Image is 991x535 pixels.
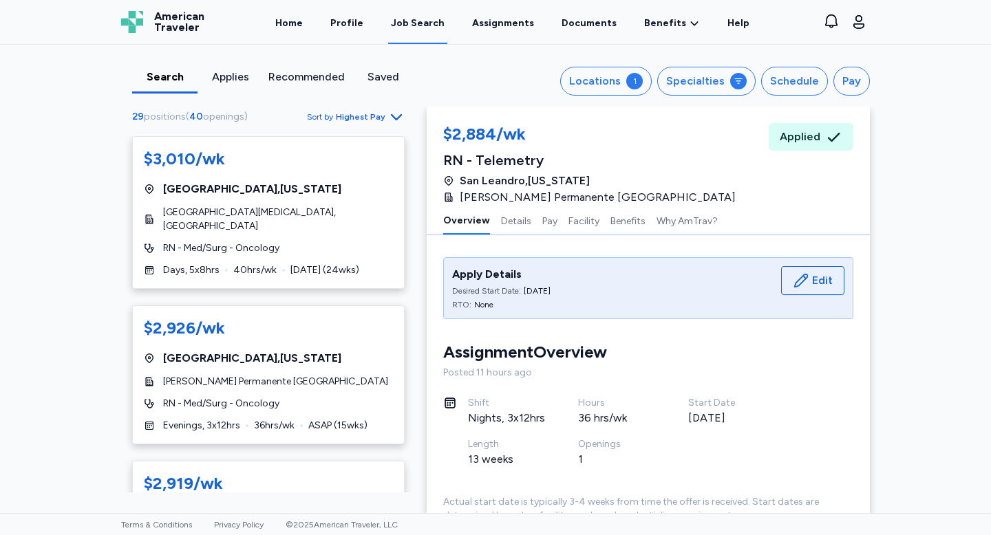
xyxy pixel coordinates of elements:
[578,396,655,410] div: Hours
[307,111,333,122] span: Sort by
[657,67,756,96] button: Specialties
[443,495,853,523] div: Actual start date is typically 3-4 weeks from time the offer is received. Start dates are determi...
[688,396,765,410] div: Start Date
[460,189,736,206] span: [PERSON_NAME] Permanente [GEOGRAPHIC_DATA]
[290,263,359,277] span: [DATE] ( 24 wks)
[568,206,599,234] button: Facility
[542,206,557,234] button: Pay
[121,520,192,529] a: Terms & Conditions
[132,111,144,122] span: 29
[443,206,490,234] button: Overview
[474,299,493,310] div: None
[163,263,220,277] span: Days, 5x8hrs
[214,520,264,529] a: Privacy Policy
[842,73,861,89] div: Pay
[144,472,223,494] div: $2,919/wk
[452,266,551,283] div: Apply Details
[144,317,225,339] div: $2,926/wk
[443,151,744,170] div: RN - Telemetry
[308,419,367,433] span: ASAP ( 15 wks)
[163,206,393,233] span: [GEOGRAPHIC_DATA][MEDICAL_DATA], [GEOGRAPHIC_DATA]
[121,11,143,33] img: Logo
[524,285,551,296] div: [DATE]
[163,419,240,433] span: Evenings, 3x12hrs
[578,451,655,468] div: 1
[203,69,257,85] div: Applies
[644,17,686,30] span: Benefits
[468,396,545,410] div: Shift
[443,366,853,380] div: Posted 11 hours ago
[560,67,652,96] button: Locations1
[468,437,545,451] div: Length
[688,410,765,426] div: [DATE]
[644,17,700,30] a: Benefits
[163,375,388,389] span: [PERSON_NAME] Permanente [GEOGRAPHIC_DATA]
[781,266,844,295] button: Edit
[307,109,405,125] button: Sort byHighest Pay
[812,272,833,289] span: Edit
[666,73,725,89] div: Specialties
[780,129,820,145] span: Applied
[132,110,253,124] div: ( )
[189,111,203,122] span: 40
[233,263,277,277] span: 40 hrs/wk
[254,419,295,433] span: 36 hrs/wk
[578,437,655,451] div: Openings
[443,123,744,148] div: $2,884/wk
[163,181,341,197] span: [GEOGRAPHIC_DATA] , [US_STATE]
[770,73,819,89] div: Schedule
[460,173,590,189] span: San Leandro , [US_STATE]
[336,111,385,122] span: Highest Pay
[452,299,471,310] div: RTO:
[578,410,655,426] div: 36 hrs/wk
[626,73,643,89] div: 1
[761,67,828,96] button: Schedule
[286,520,398,529] span: © 2025 American Traveler, LLC
[138,69,192,85] div: Search
[468,410,545,426] div: Nights, 3x12hrs
[154,11,204,33] span: American Traveler
[468,451,545,468] div: 13 weeks
[569,73,621,89] div: Locations
[391,17,445,30] div: Job Search
[144,111,186,122] span: positions
[452,285,521,296] div: Desired Start Date:
[163,241,279,255] span: RN - Med/Surg - Oncology
[203,111,244,122] span: openings
[163,350,341,367] span: [GEOGRAPHIC_DATA] , [US_STATE]
[833,67,870,96] button: Pay
[144,148,225,170] div: $3,010/wk
[356,69,410,85] div: Saved
[610,206,646,234] button: Benefits
[443,341,607,363] div: Assignment Overview
[657,206,718,234] button: Why AmTrav?
[268,69,345,85] div: Recommended
[388,1,447,44] a: Job Search
[501,206,531,234] button: Details
[163,397,279,411] span: RN - Med/Surg - Oncology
